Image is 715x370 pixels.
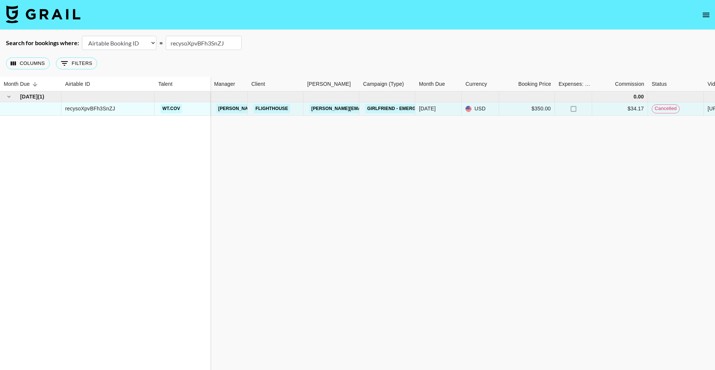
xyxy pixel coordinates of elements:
[20,93,38,100] span: [DATE]
[6,39,79,47] div: Search for bookings where:
[465,77,487,91] div: Currency
[216,104,414,113] a: [PERSON_NAME][EMAIL_ADDRESS][PERSON_NAME][PERSON_NAME][DOMAIN_NAME]
[6,5,80,23] img: Grail Talent
[359,77,415,91] div: Campaign (Type)
[462,102,499,116] div: USD
[210,77,248,91] div: Manager
[415,77,462,91] div: Month Due
[61,77,155,91] div: Airtable ID
[56,57,97,69] button: Show filters
[248,77,304,91] div: Client
[155,77,210,91] div: Talent
[214,77,235,91] div: Manager
[419,105,436,112] div: Jul '25
[652,105,679,112] span: cancelled
[363,77,404,91] div: Campaign (Type)
[648,77,704,91] div: Status
[4,77,30,91] div: Month Due
[531,105,551,112] div: $350.00
[38,93,44,100] span: ( 1 )
[419,77,445,91] div: Month Due
[65,77,90,91] div: Airtable ID
[65,105,115,112] div: recysoXpvBFh3SnZJ
[633,93,644,100] div: 0.00
[592,77,648,91] div: Commission
[652,77,667,91] div: Status
[158,77,172,91] div: Talent
[555,77,592,91] div: Expenses: Remove Commission?
[307,77,351,91] div: [PERSON_NAME]
[254,104,290,113] a: Flighthouse
[627,105,644,112] div: $34.17
[309,104,431,113] a: [PERSON_NAME][EMAIL_ADDRESS][DOMAIN_NAME]
[559,77,591,91] div: Expenses: Remove Commission?
[499,77,555,91] div: Booking Price
[30,79,40,90] button: Sort
[6,57,50,69] button: Select columns
[699,7,714,22] button: open drawer
[251,77,265,91] div: Client
[159,39,163,47] div: =
[615,77,644,91] div: Commission
[462,77,499,91] div: Currency
[304,77,359,91] div: Booker
[161,104,182,113] a: wt.cov
[4,91,14,102] button: hide children
[365,104,430,113] a: Girlfriend - Emergency
[518,77,551,91] div: Booking Price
